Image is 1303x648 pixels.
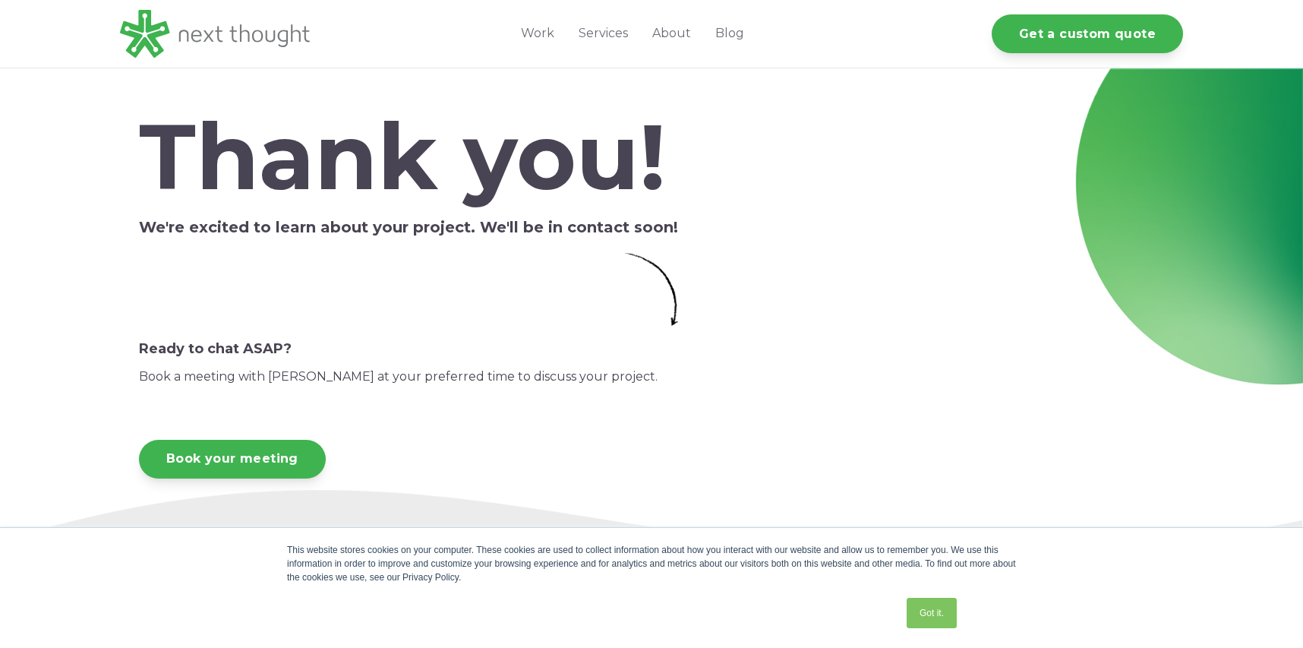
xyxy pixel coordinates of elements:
a: Get a custom quote [992,14,1183,53]
h6: Ready to chat ASAP? [139,341,1164,358]
div: This website stores cookies on your computer. These cookies are used to collect information about... [287,543,1016,584]
h2: Thank you! [139,104,1164,209]
h5: We're excited to learn about your project. We'll be in contact soon! [139,218,1164,236]
p: Book a meeting with [PERSON_NAME] at your preferred time to discuss your project. [139,367,1164,387]
a: Got it. [907,598,957,628]
a: Book your meeting [139,440,326,479]
img: LG - NextThought Logo [120,10,310,58]
img: Simple Arrow [625,253,678,326]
